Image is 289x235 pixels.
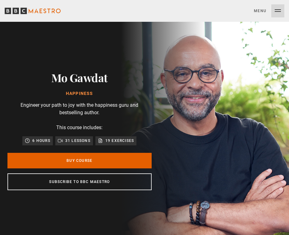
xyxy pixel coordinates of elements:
h2: Mo Gawdat [51,70,108,85]
button: Toggle navigation [254,4,284,17]
p: This course includes: [56,124,103,131]
a: Buy Course [7,153,152,168]
p: 19 exercises [105,138,134,144]
p: 6 hours [32,138,50,144]
svg: BBC Maestro [5,6,61,16]
p: 31 lessons [65,138,90,144]
h1: Happiness [51,91,108,97]
p: Engineer your path to joy with the happiness guru and bestselling author. [17,101,142,116]
a: Subscribe to BBC Maestro [7,173,152,190]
